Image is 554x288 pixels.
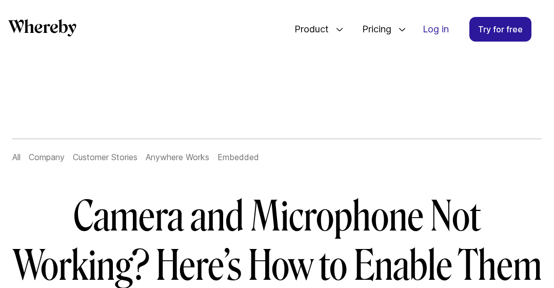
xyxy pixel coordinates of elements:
a: Company [29,152,65,162]
a: Customer Stories [73,152,137,162]
a: Log in [414,17,457,41]
a: Try for free [469,17,531,42]
a: Embedded [217,152,259,162]
a: Anywhere Works [146,152,209,162]
span: Pricing [352,12,394,46]
a: All [12,152,21,162]
span: Product [284,12,331,46]
svg: Whereby [8,19,76,36]
a: Whereby [8,19,76,40]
